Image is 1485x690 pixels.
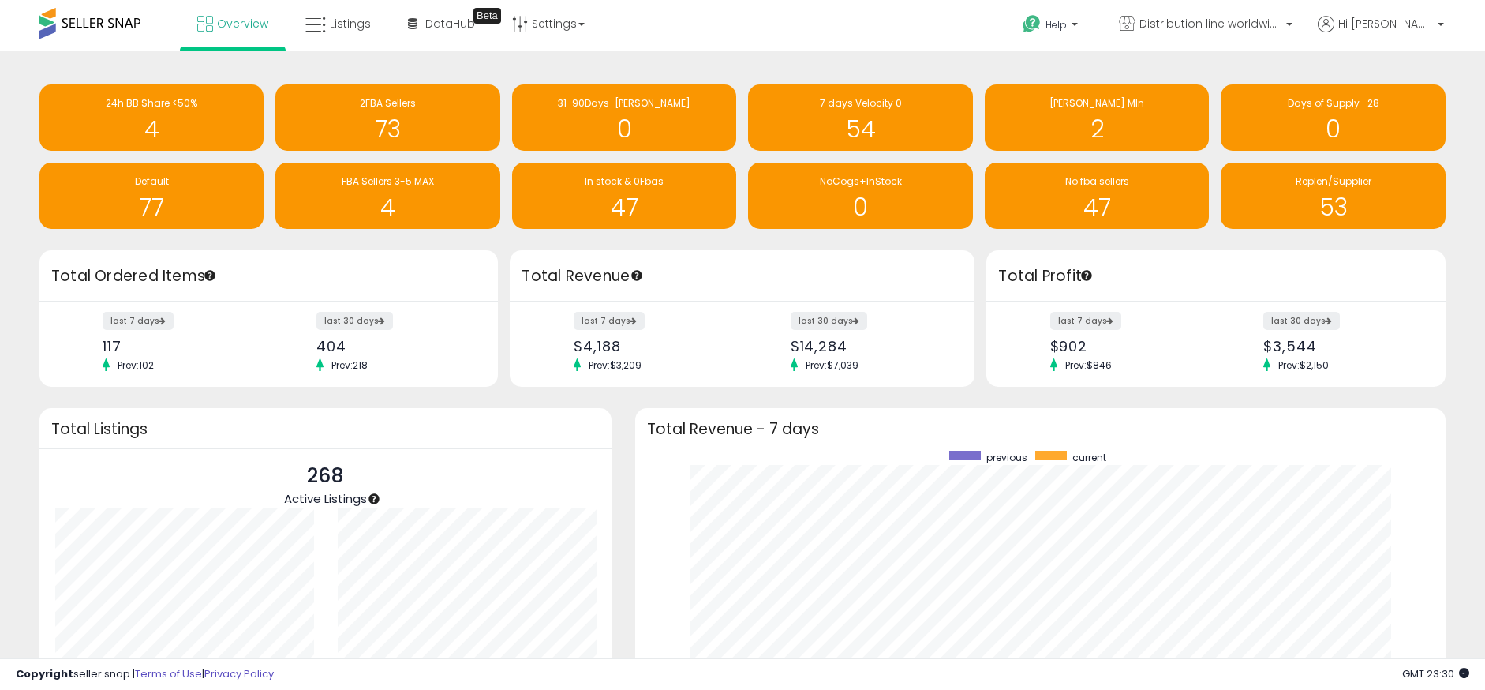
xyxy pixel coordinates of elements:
span: Distribution line worldwide ([GEOGRAPHIC_DATA]) [1139,16,1281,32]
a: [PERSON_NAME] MIn 2 [985,84,1209,151]
span: NoCogs+InStock [820,174,902,188]
div: $902 [1050,338,1205,354]
span: Default [135,174,169,188]
span: current [1072,451,1106,464]
h1: 4 [283,194,492,220]
div: Tooltip anchor [203,268,217,283]
a: Hi [PERSON_NAME] [1318,16,1444,51]
a: Help [1010,2,1094,51]
span: In stock & 0Fbas [585,174,664,188]
span: Prev: $3,209 [581,358,649,372]
div: Tooltip anchor [630,268,644,283]
label: last 7 days [103,312,174,330]
div: Tooltip anchor [367,492,381,506]
span: 7 days Velocity 0 [820,96,902,110]
label: last 30 days [791,312,867,330]
h1: 0 [1229,116,1437,142]
h1: 77 [47,194,256,220]
span: DataHub [425,16,475,32]
span: Prev: $2,150 [1270,358,1337,372]
span: Days of Supply -28 [1288,96,1379,110]
label: last 30 days [316,312,393,330]
h1: 0 [520,116,728,142]
h1: 47 [520,194,728,220]
span: 2FBA Sellers [360,96,416,110]
span: [PERSON_NAME] MIn [1049,96,1144,110]
span: FBA Sellers 3-5 MAX [342,174,434,188]
h1: 73 [283,116,492,142]
a: In stock & 0Fbas 47 [512,163,736,229]
span: Help [1045,18,1067,32]
div: Tooltip anchor [1079,268,1094,283]
span: Prev: 102 [110,358,162,372]
label: last 7 days [574,312,645,330]
label: last 30 days [1263,312,1340,330]
a: Privacy Policy [204,666,274,681]
div: seller snap | | [16,667,274,682]
a: Days of Supply -28 0 [1221,84,1445,151]
span: Active Listings [284,490,367,507]
a: Terms of Use [135,666,202,681]
span: Replen/Supplier [1296,174,1371,188]
h1: 54 [756,116,964,142]
span: 31-90Days-[PERSON_NAME] [558,96,690,110]
p: 268 [284,461,367,491]
h3: Total Revenue [522,265,963,287]
a: Default 77 [39,163,264,229]
i: Get Help [1022,14,1042,34]
span: No fba sellers [1065,174,1129,188]
div: Tooltip anchor [473,8,501,24]
span: 2025-10-9 23:30 GMT [1402,666,1469,681]
strong: Copyright [16,666,73,681]
div: 404 [316,338,471,354]
span: Overview [217,16,268,32]
h3: Total Ordered Items [51,265,486,287]
a: FBA Sellers 3-5 MAX 4 [275,163,499,229]
h1: 4 [47,116,256,142]
a: 31-90Days-[PERSON_NAME] 0 [512,84,736,151]
span: Listings [330,16,371,32]
a: 7 days Velocity 0 54 [748,84,972,151]
a: 2FBA Sellers 73 [275,84,499,151]
div: 117 [103,338,257,354]
h3: Total Listings [51,423,600,435]
h1: 47 [993,194,1201,220]
a: No fba sellers 47 [985,163,1209,229]
a: NoCogs+InStock 0 [748,163,972,229]
div: $14,284 [791,338,948,354]
span: Prev: $7,039 [798,358,866,372]
h3: Total Revenue - 7 days [647,423,1434,435]
h1: 53 [1229,194,1437,220]
div: $4,188 [574,338,731,354]
span: Prev: $846 [1057,358,1120,372]
span: Prev: 218 [324,358,376,372]
span: previous [986,451,1027,464]
h1: 2 [993,116,1201,142]
span: 24h BB Share <50% [106,96,197,110]
span: Hi [PERSON_NAME] [1338,16,1433,32]
h1: 0 [756,194,964,220]
label: last 7 days [1050,312,1121,330]
div: $3,544 [1263,338,1418,354]
h3: Total Profit [998,265,1433,287]
a: Replen/Supplier 53 [1221,163,1445,229]
a: 24h BB Share <50% 4 [39,84,264,151]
